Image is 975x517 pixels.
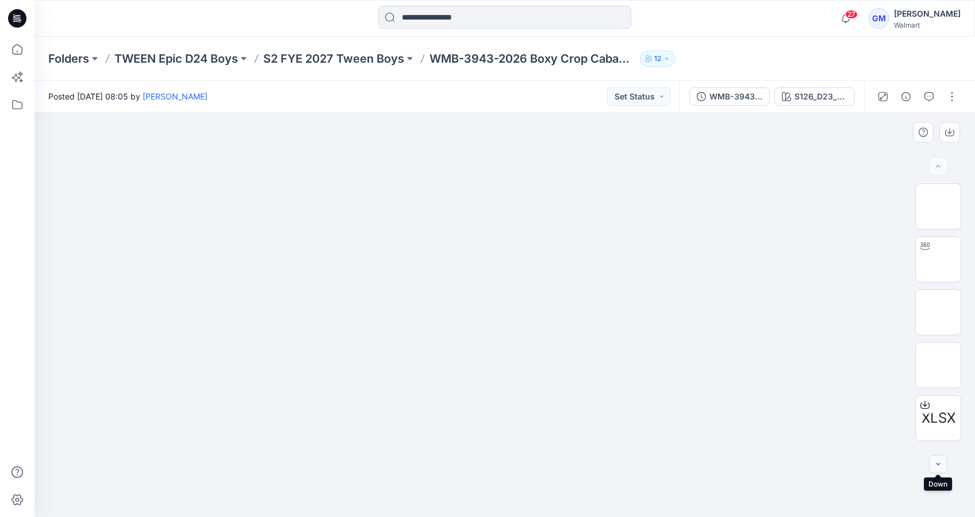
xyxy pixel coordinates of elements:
[794,90,847,103] div: S126_D23_NB_Fruit Stamps Print_Cream 100_M25209A
[654,52,661,65] p: 12
[894,21,961,29] div: Walmart
[48,51,89,67] a: Folders
[429,51,635,67] p: WMB-3943-2026 Boxy Crop Cabana Shirt
[894,7,961,21] div: [PERSON_NAME]
[689,87,770,106] button: WMB-3943-2026 Boxy Crop Cabana Shirt_Full Colorway
[774,87,855,106] button: S126_D23_NB_Fruit Stamps Print_Cream 100_M25209A
[114,51,238,67] a: TWEEN Epic D24 Boys
[263,51,404,67] a: S2 FYE 2027 Tween Boys
[709,90,762,103] div: WMB-3943-2026 Boxy Crop Cabana Shirt_Full Colorway
[640,51,675,67] button: 12
[869,8,889,29] div: GM
[48,90,208,102] span: Posted [DATE] 08:05 by
[922,408,955,428] span: XLSX
[143,91,208,101] a: [PERSON_NAME]
[897,87,915,106] button: Details
[845,10,858,19] span: 27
